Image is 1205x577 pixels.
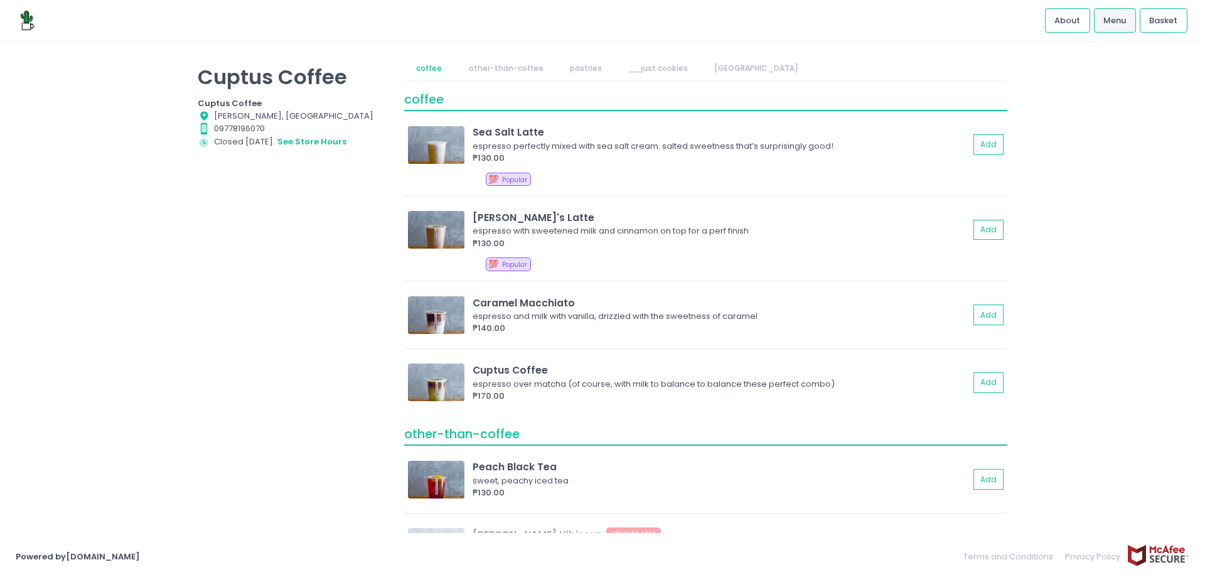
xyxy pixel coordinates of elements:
[502,260,527,269] span: Popular
[973,134,1004,155] button: Add
[473,210,969,225] div: [PERSON_NAME]'s Latte
[16,9,38,31] img: logo
[473,322,969,335] div: ₱140.00
[1149,14,1177,27] span: Basket
[1127,544,1189,566] img: mcafee-secure
[473,140,965,153] div: espresso perfectly mixed with sea salt cream. salted sweetness that’s surprisingly good!
[973,372,1004,393] button: Add
[1045,8,1090,32] a: About
[473,225,965,237] div: espresso with sweetened milk and cinnamon on top for a perf finish
[1054,14,1080,27] span: About
[473,310,965,323] div: espresso and milk with vanilla, drizzled with the sweetness of caramel
[404,426,520,443] span: other-than-coffee
[1103,14,1126,27] span: Menu
[963,544,1059,569] a: Terms and Conditions
[1059,544,1127,569] a: Privacy Policy
[473,378,965,391] div: espresso over matcha (of course, with milk to balance to balance these perfect combo)
[473,296,969,310] div: Caramel Macchiato
[616,57,700,80] a: __just cookies
[973,469,1004,490] button: Add
[973,305,1004,325] button: Add
[408,126,464,164] img: Sea Salt Latte
[473,460,969,474] div: Peach Black Tea
[277,135,347,149] button: see store hours
[404,91,444,108] span: coffee
[404,57,454,80] a: coffee
[456,57,555,80] a: other-than-coffee
[198,65,388,89] p: Cuptus Coffee
[198,135,388,149] div: Closed [DATE].
[408,211,464,249] img: Ottie's Latte
[473,390,969,402] div: ₱170.00
[473,125,969,139] div: Sea Salt Latte
[408,461,464,499] img: Peach Black Tea
[488,173,498,185] span: 💯
[702,57,811,80] a: [GEOGRAPHIC_DATA]
[473,487,969,499] div: ₱130.00
[473,237,969,250] div: ₱130.00
[198,97,262,109] b: Cuptus Coffee
[557,57,614,80] a: pastries
[473,152,969,164] div: ₱130.00
[1094,8,1136,32] a: Menu
[473,363,969,377] div: Cuptus Coffee
[502,175,527,185] span: Popular
[488,258,498,270] span: 💯
[198,110,388,122] div: [PERSON_NAME], [GEOGRAPHIC_DATA]
[16,551,140,563] a: Powered by[DOMAIN_NAME]
[198,122,388,135] div: 09778196070
[473,475,965,487] div: sweet, peachy iced tea
[408,296,464,334] img: Caramel Macchiato
[973,220,1004,240] button: Add
[408,364,464,401] img: Cuptus Coffee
